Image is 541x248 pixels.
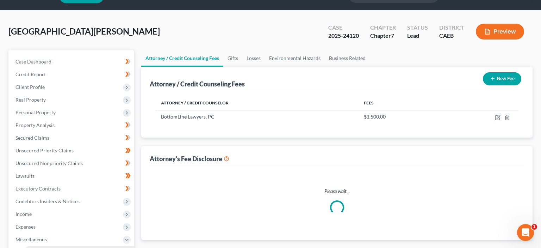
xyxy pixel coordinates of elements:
div: Chapter [370,24,396,32]
span: Unsecured Nonpriority Claims [15,160,83,166]
a: Credit Report [10,68,134,81]
span: Executory Contracts [15,186,61,192]
span: Unsecured Priority Claims [15,147,74,153]
span: Secured Claims [15,135,49,141]
span: Property Analysis [15,122,55,128]
iframe: Intercom live chat [517,224,534,241]
span: Real Property [15,97,46,103]
div: 2025-24120 [328,32,359,40]
span: Income [15,211,32,217]
div: Case [328,24,359,32]
a: Executory Contracts [10,182,134,195]
span: Miscellaneous [15,236,47,242]
span: Client Profile [15,84,45,90]
button: New Fee [483,72,521,85]
span: Attorney / Credit Counselor [161,100,229,105]
a: Business Related [325,50,370,67]
a: Environmental Hazards [265,50,325,67]
a: Secured Claims [10,132,134,144]
span: Personal Property [15,109,56,115]
a: Case Dashboard [10,55,134,68]
span: Credit Report [15,71,46,77]
p: Please wait... [155,188,518,195]
div: Chapter [370,32,396,40]
a: Attorney / Credit Counseling Fees [141,50,223,67]
div: Attorney's Fee Disclosure [150,155,229,163]
a: Unsecured Nonpriority Claims [10,157,134,170]
a: Lawsuits [10,170,134,182]
span: Codebtors Insiders & Notices [15,198,80,204]
span: Lawsuits [15,173,35,179]
span: Expenses [15,224,36,230]
div: Lead [407,32,428,40]
div: Attorney / Credit Counseling Fees [150,80,245,88]
span: BottomLine Lawyers, PC [161,114,214,120]
span: Case Dashboard [15,59,51,65]
a: Unsecured Priority Claims [10,144,134,157]
span: Fees [364,100,374,105]
span: 7 [391,32,394,39]
div: CAEB [439,32,465,40]
div: District [439,24,465,32]
div: Status [407,24,428,32]
a: Gifts [223,50,242,67]
button: Preview [476,24,524,40]
a: Property Analysis [10,119,134,132]
span: 1 [531,224,537,230]
a: Losses [242,50,265,67]
span: [GEOGRAPHIC_DATA][PERSON_NAME] [8,26,160,36]
span: $1,500.00 [364,114,386,120]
